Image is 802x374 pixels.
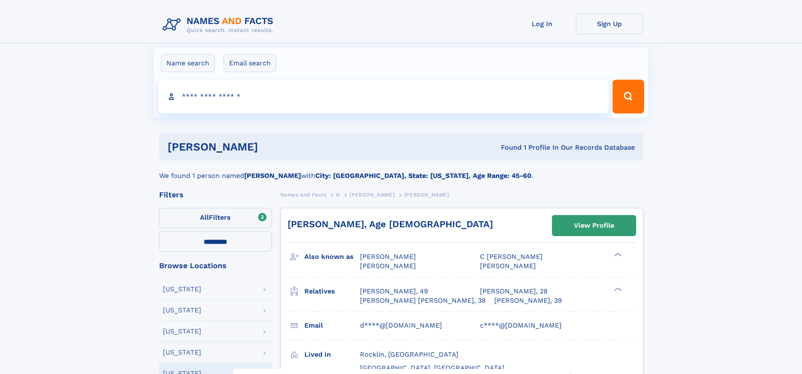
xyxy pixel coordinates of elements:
[163,286,201,293] div: [US_STATE]
[574,216,614,235] div: View Profile
[480,287,548,296] a: [PERSON_NAME], 28
[613,80,644,113] button: Search Button
[379,143,635,152] div: Found 1 Profile In Our Records Database
[159,191,272,199] div: Filters
[480,262,536,270] span: [PERSON_NAME]
[360,350,458,358] span: Rocklin, [GEOGRAPHIC_DATA]
[304,347,360,362] h3: Lived in
[552,215,636,236] a: View Profile
[360,287,428,296] a: [PERSON_NAME], 49
[404,192,449,198] span: [PERSON_NAME]
[161,54,215,72] label: Name search
[360,253,416,261] span: [PERSON_NAME]
[304,284,360,299] h3: Relatives
[158,80,609,113] input: search input
[280,189,327,200] a: Names and Facts
[159,161,643,181] div: We found 1 person named with .
[168,142,380,152] h1: [PERSON_NAME]
[360,296,486,305] a: [PERSON_NAME] [PERSON_NAME], 38
[159,262,272,269] div: Browse Locations
[315,172,531,180] b: City: [GEOGRAPHIC_DATA], State: [US_STATE], Age Range: 45-60
[159,208,272,228] label: Filters
[349,189,394,200] a: [PERSON_NAME]
[480,253,543,261] span: C [PERSON_NAME]
[304,250,360,264] h3: Also known as
[509,13,576,34] a: Log In
[360,364,504,372] span: [GEOGRAPHIC_DATA], [GEOGRAPHIC_DATA]
[304,318,360,333] h3: Email
[163,328,201,335] div: [US_STATE]
[494,296,562,305] a: [PERSON_NAME], 39
[360,262,416,270] span: [PERSON_NAME]
[163,349,201,356] div: [US_STATE]
[224,54,276,72] label: Email search
[163,307,201,314] div: [US_STATE]
[349,192,394,198] span: [PERSON_NAME]
[576,13,643,34] a: Sign Up
[612,252,622,258] div: ❯
[336,189,340,200] a: H
[336,192,340,198] span: H
[288,219,493,229] a: [PERSON_NAME], Age [DEMOGRAPHIC_DATA]
[244,172,301,180] b: [PERSON_NAME]
[159,13,280,36] img: Logo Names and Facts
[612,286,622,292] div: ❯
[200,213,209,221] span: All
